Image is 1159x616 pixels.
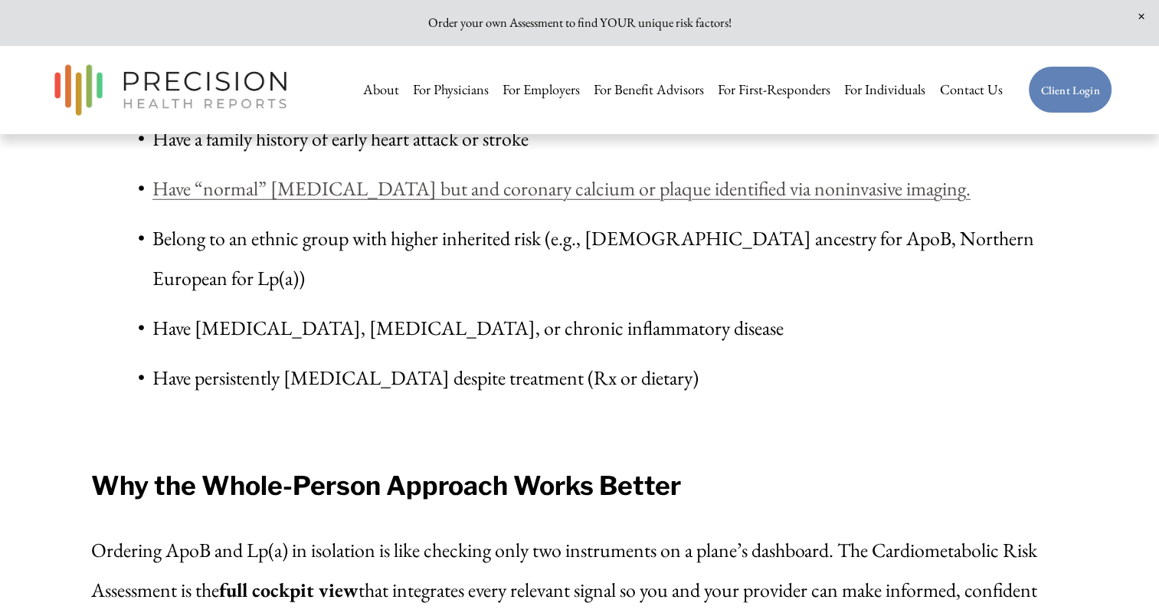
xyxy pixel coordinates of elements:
[152,120,1068,159] p: Have a family history of early heart attack or stroke
[1028,66,1113,114] a: Client Login
[363,74,399,105] a: About
[884,421,1159,616] iframe: Chat Widget
[413,74,489,105] a: For Physicians
[594,74,704,105] a: For Benefit Advisors
[939,74,1002,105] a: Contact Us
[219,577,359,603] strong: full cockpit view
[152,219,1068,299] p: Belong to an ethnic group with higher inherited risk (e.g., [DEMOGRAPHIC_DATA] ancestry for ApoB,...
[503,74,580,105] a: For Employers
[718,74,830,105] a: For First-Responders
[152,175,971,202] a: Have “normal” [MEDICAL_DATA] but and coronary calcium or plaque identified via noninvasive imaging.
[152,359,1068,398] p: Have persistently [MEDICAL_DATA] despite treatment (Rx or dietary)
[91,470,681,501] strong: Why the Whole-Person Approach Works Better
[47,57,295,123] img: Precision Health Reports
[844,74,925,105] a: For Individuals
[152,309,1068,349] p: Have [MEDICAL_DATA], [MEDICAL_DATA], or chronic inflammatory disease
